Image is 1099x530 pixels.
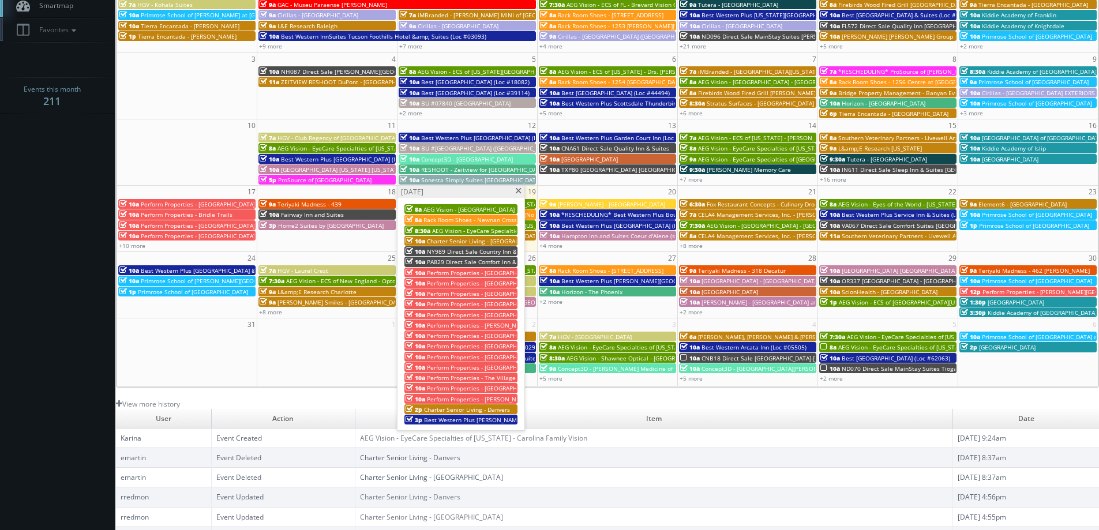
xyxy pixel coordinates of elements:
span: 10a [400,89,419,97]
span: Rack Room Shoes - [STREET_ADDRESS] [558,11,663,19]
span: 9a [680,1,696,9]
span: TXP80 [GEOGRAPHIC_DATA] [GEOGRAPHIC_DATA] [561,166,695,174]
a: +2 more [539,298,562,306]
span: 10a [680,288,700,296]
span: 10a [119,11,139,19]
span: 7a [119,1,136,9]
span: Perform Properties - [GEOGRAPHIC_DATA] [427,279,541,287]
span: 9:30a [680,166,705,174]
span: [GEOGRAPHIC_DATA] [702,288,758,296]
span: 10a [820,277,840,285]
span: 10a [406,332,425,340]
span: 10a [400,99,419,107]
span: 8:30a [680,99,705,107]
span: HGV - Club Regency of [GEOGRAPHIC_DATA] [277,134,397,142]
span: RESHOOT - Zeitview for [GEOGRAPHIC_DATA] [421,166,545,174]
span: Perform Properties - Bridle Trails [141,211,232,219]
span: Perform Properties - [GEOGRAPHIC_DATA] [427,269,541,277]
span: Primrose School of [PERSON_NAME] at [GEOGRAPHIC_DATA] [141,11,306,19]
span: 10a [406,237,425,245]
span: HGV - [GEOGRAPHIC_DATA] [558,333,632,341]
span: Horizon - The Phoenix [561,288,622,296]
span: AEG Vision - ECS of [GEOGRAPHIC_DATA][US_STATE] - North Garland Vision (Headshot Only) [839,298,1090,306]
span: AEG Vision - ECS of [US_STATE] - [PERSON_NAME] EyeCare - [GEOGRAPHIC_DATA] ([GEOGRAPHIC_DATA]) [698,134,981,142]
span: 10a [119,200,139,208]
span: Charter Senior Living - [GEOGRAPHIC_DATA] [427,237,547,245]
span: 10a [260,32,279,40]
span: 3p [260,221,276,230]
span: 10a [400,155,419,163]
span: 6p [820,110,837,118]
span: 10a [119,232,139,240]
span: 8a [540,266,556,275]
span: [PERSON_NAME] [PERSON_NAME] Group - [GEOGRAPHIC_DATA] - [STREET_ADDRESS] [842,32,1072,40]
span: 11a [260,78,279,86]
span: Sonesta Simply Suites [GEOGRAPHIC_DATA] [421,176,541,184]
span: AEG Vision - [GEOGRAPHIC_DATA] - [GEOGRAPHIC_DATA] [707,221,860,230]
span: Kiddie Academy of [GEOGRAPHIC_DATA] [988,309,1097,317]
span: Perform Properties - [GEOGRAPHIC_DATA] [141,221,255,230]
span: 7a [680,67,696,76]
span: ScionHealth - [GEOGRAPHIC_DATA] [842,288,937,296]
span: 10a [406,269,425,277]
span: 8a [680,78,696,86]
span: 8a [820,200,837,208]
span: Best Western Plus Garden Court Inn (Loc #05224) [561,134,699,142]
span: 8a [820,343,837,351]
a: +4 more [539,42,562,50]
span: OR337 [GEOGRAPHIC_DATA] - [GEOGRAPHIC_DATA] [842,277,980,285]
span: Tutera - [GEOGRAPHIC_DATA] [698,1,778,9]
span: Tierra Encantada - [PERSON_NAME] [138,32,237,40]
span: Primrose School of [PERSON_NAME][GEOGRAPHIC_DATA] [141,277,297,285]
span: 8a [540,22,556,30]
span: AEG Vision - ECS of [US_STATE] - Drs. [PERSON_NAME] and [PERSON_NAME] [558,67,765,76]
span: 10a [406,321,425,329]
span: 7:30a [540,1,565,9]
span: 8a [406,205,422,213]
span: Favorites [33,25,79,35]
a: +7 more [680,175,703,183]
span: 7a [680,134,696,142]
span: Cirillas - [GEOGRAPHIC_DATA] [277,11,358,19]
span: 8a [540,343,556,351]
a: +10 more [119,242,145,250]
span: Horizon - [GEOGRAPHIC_DATA] [842,99,925,107]
span: 10a [961,211,980,219]
span: 9a [540,200,556,208]
span: 7a [260,134,276,142]
span: Kiddie Academy of Knightdale [982,22,1064,30]
span: PA829 Direct Sale Comfort Inn & Suites Amish Country [427,258,577,266]
span: 9a [820,144,837,152]
span: Best Western Plus [US_STATE][GEOGRAPHIC_DATA] [GEOGRAPHIC_DATA] (Loc #37096) [702,11,937,19]
span: CELA4 Management Services, Inc. - [PERSON_NAME] Hyundai [698,211,867,219]
span: 7a [400,11,416,19]
span: 7a [680,211,696,219]
span: AEG Vision - ECS of FL - Brevard Vision Care - [PERSON_NAME] [567,1,737,9]
span: 10a [961,333,980,341]
span: Perform Properties - [GEOGRAPHIC_DATA] [427,342,541,350]
span: 10a [680,343,700,351]
span: Primrose School of [GEOGRAPHIC_DATA] [978,78,1089,86]
span: 9a [260,22,276,30]
span: 10a [820,99,840,107]
span: Teriyaki Madness - 439 [277,200,342,208]
span: 10a [961,134,980,142]
span: Best Western Plus [PERSON_NAME][GEOGRAPHIC_DATA]/[PERSON_NAME][GEOGRAPHIC_DATA] (Loc #10397) [561,277,858,285]
span: 10a [400,176,419,184]
span: BU #07840 [GEOGRAPHIC_DATA] [421,99,511,107]
span: 9a [961,200,977,208]
span: 9a [961,1,977,9]
span: Best [GEOGRAPHIC_DATA] (Loc #18082) [421,78,530,86]
span: Southern Veterinary Partners - Livewell Animal Urgent Care of [PERSON_NAME] [838,134,1057,142]
span: 10a [400,144,419,152]
span: Best [GEOGRAPHIC_DATA] (Loc #44494) [561,89,670,97]
span: AEG Vision - EyeCare Specialties of [US_STATE] - Carolina Family Vision [838,343,1033,351]
span: Hampton Inn and Suites Coeur d'Alene (second shoot) [561,232,711,240]
span: BU #[GEOGRAPHIC_DATA] ([GEOGRAPHIC_DATA]) [421,144,553,152]
span: 10a [820,288,840,296]
span: ZEITVIEW RESHOOT DuPont - [GEOGRAPHIC_DATA], [GEOGRAPHIC_DATA] [281,78,480,86]
span: 10a [406,342,425,350]
span: 10a [406,279,425,287]
span: [PERSON_NAME] - [GEOGRAPHIC_DATA] [558,200,665,208]
span: 10a [540,211,560,219]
